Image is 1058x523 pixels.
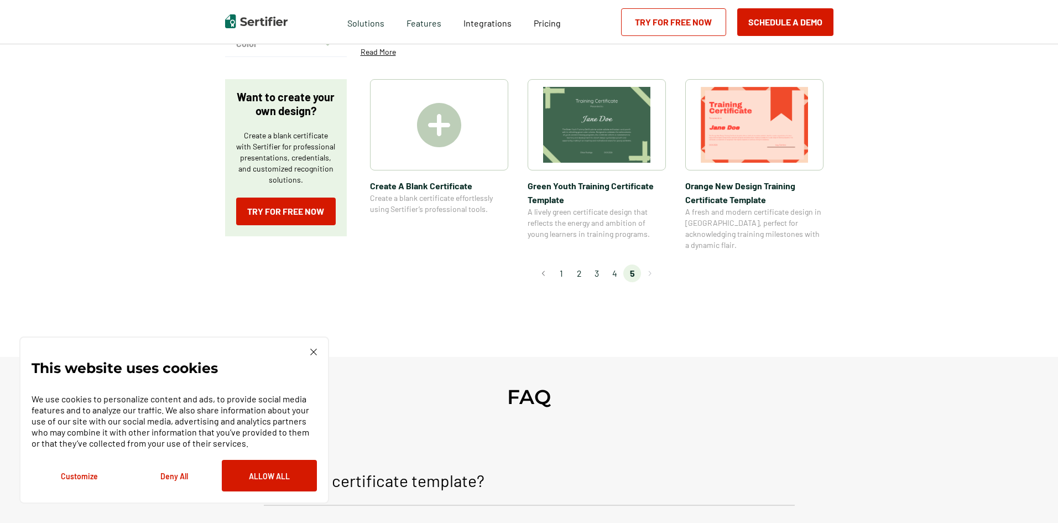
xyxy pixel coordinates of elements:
span: Orange New Design Training Certificate Template [685,179,824,206]
span: Green Youth Training Certificate Template [528,179,666,206]
img: Sertifier | Digital Credentialing Platform [225,14,288,28]
li: page 5 [623,265,641,282]
button: Customize [32,460,127,491]
span: Pricing [534,18,561,28]
button: Go to previous page [535,265,553,282]
button: Go to next page [641,265,659,282]
img: Create A Blank Certificate [417,103,461,147]
a: Green Youth Training Certificate TemplateGreen Youth Training Certificate TemplateA lively green ... [528,79,666,251]
li: page 1 [553,265,570,282]
p: This website uses cookies [32,363,218,374]
h2: FAQ [507,385,551,409]
a: Orange New Design Training Certificate TemplateOrange New Design Training Certificate TemplateA f... [685,79,824,251]
span: Create a blank certificate effortlessly using Sertifier’s professional tools. [370,193,508,215]
span: Solutions [347,15,384,29]
a: Integrations [463,15,512,29]
p: We use cookies to personalize content and ads, to provide social media features and to analyze ou... [32,393,317,449]
span: A lively green certificate design that reflects the energy and ambition of young learners in trai... [528,206,666,240]
img: Orange New Design Training Certificate Template [701,87,808,163]
span: Create A Blank Certificate [370,179,508,193]
p: Want to create your own design? [236,90,336,118]
span: A fresh and modern certificate design in [GEOGRAPHIC_DATA], perfect for acknowledging training mi... [685,206,824,251]
button: Deny All [127,460,222,491]
li: page 3 [588,265,606,282]
p: What is a certificate template? [264,467,484,494]
a: Try for Free Now [621,8,726,36]
span: Features [406,15,441,29]
img: Green Youth Training Certificate Template [543,87,650,163]
button: Allow All [222,460,317,491]
a: Pricing [534,15,561,29]
button: What is a certificate template? [264,459,795,506]
img: Cookie Popup Close [310,349,317,355]
a: Try for Free Now [236,198,336,225]
p: Create a blank certificate with Sertifier for professional presentations, credentials, and custom... [236,130,336,185]
p: Read More [361,46,396,58]
iframe: Chat Widget [1003,470,1058,523]
span: Integrations [463,18,512,28]
li: page 4 [606,265,623,282]
li: page 2 [570,265,588,282]
button: Schedule a Demo [737,8,833,36]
